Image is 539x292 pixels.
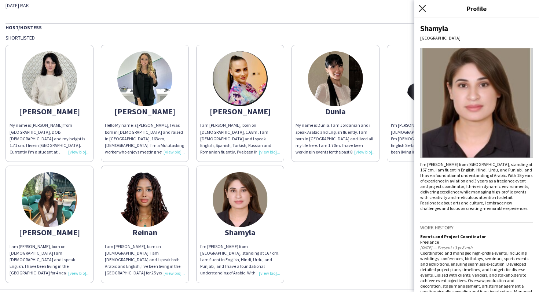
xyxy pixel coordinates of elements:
[200,108,280,115] div: [PERSON_NAME]
[213,172,268,227] img: thumb-67f7f3be71427.jpeg
[420,245,533,250] div: [DATE] — Present • 3 yr 8 mth
[5,34,533,41] div: Shortlisted
[200,243,280,277] div: I’m [PERSON_NAME] from [GEOGRAPHIC_DATA], standing at 167 cm. I am fluent in English, Hindi, Urdu...
[10,229,89,236] div: [PERSON_NAME]
[5,23,533,31] div: Host/Hostess
[200,229,280,236] div: Shamyla
[420,48,533,158] img: Crew avatar or photo
[420,239,533,245] div: Freelance
[200,122,280,155] div: I am [PERSON_NAME], born on [DEMOGRAPHIC_DATA], 1.68m . I am [DEMOGRAPHIC_DATA] and I speak Engli...
[213,51,268,106] img: thumb-67769d715d43a.jpeg
[117,51,172,106] img: thumb-66ac363d58624.jpeg
[414,4,539,13] h3: Profile
[420,35,533,41] div: [GEOGRAPHIC_DATA]
[105,122,185,155] div: Hello My name is [PERSON_NAME], I was born in [DEMOGRAPHIC_DATA] and raised in [GEOGRAPHIC_DATA],...
[296,108,375,115] div: Dunia
[296,122,375,155] div: My name is Dunia. I am Jordanian and i speak Arabic and English fluently. I am born in [GEOGRAPHI...
[22,51,77,106] img: thumb-65fd4304e6b47.jpeg
[117,172,172,227] img: thumb-67531ac9c0214.jpeg
[420,162,533,211] div: I’m [PERSON_NAME] from [GEOGRAPHIC_DATA], standing at 167 cm. I am fluent in English, Hindi, Urdu...
[420,23,533,33] div: Shamyla
[22,172,77,227] img: thumb-2a685d7d-3e2f-44a3-8c7f-f6efa05bd154.jpg
[10,243,89,277] div: I am [PERSON_NAME], born on [DEMOGRAPHIC_DATA] I am [DEMOGRAPHIC_DATA] and I speak English. I hav...
[391,108,471,115] div: Jasna
[10,108,89,115] div: [PERSON_NAME]
[105,243,185,277] div: I am [PERSON_NAME], born on [DEMOGRAPHIC_DATA]. I am [DEMOGRAPHIC_DATA] and I speak both Arabic a...
[308,51,363,106] img: thumb-678d6815668e0.jpeg
[420,224,533,231] h3: Work history
[5,2,190,9] div: [DATE] RAK
[10,122,89,155] div: My name is [PERSON_NAME] from [GEOGRAPHIC_DATA], DOB [DEMOGRAPHIC_DATA] and my height is 1.71 cm....
[420,234,533,239] div: Events and Project Coordinator
[105,229,185,236] div: Reinan
[391,122,470,221] span: I'm [PERSON_NAME], born on [DEMOGRAPHIC_DATA]. I'm [DEMOGRAPHIC_DATA] and I speak English Serbian...
[403,51,458,106] img: thumb-5f283eb966922.jpg
[105,108,185,115] div: [PERSON_NAME]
